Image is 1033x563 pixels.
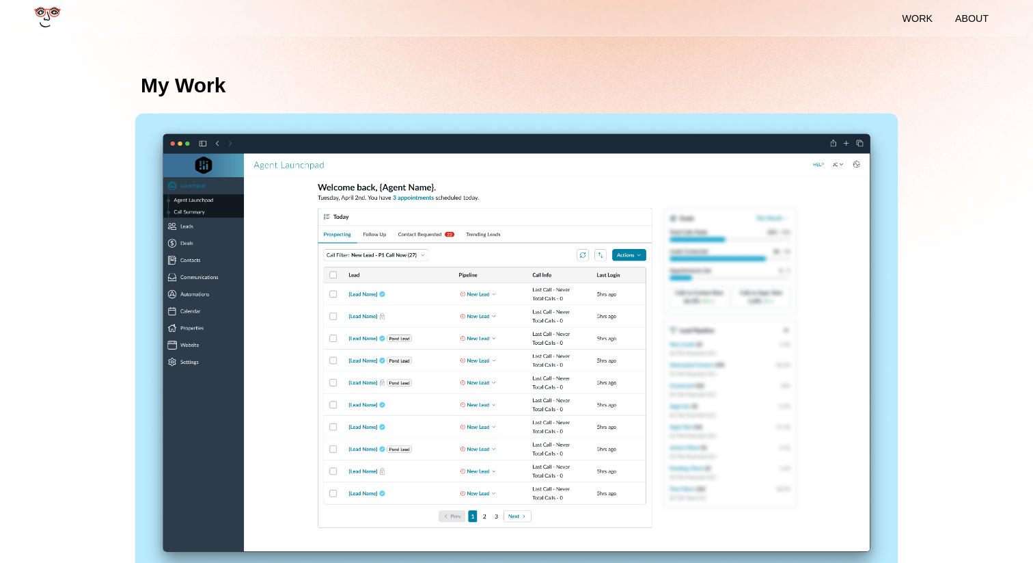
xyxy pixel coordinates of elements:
li: work [903,13,933,24]
a: about [945,2,999,34]
a: work [892,2,943,34]
h3: My Work [141,74,892,118]
li: about [955,13,989,24]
